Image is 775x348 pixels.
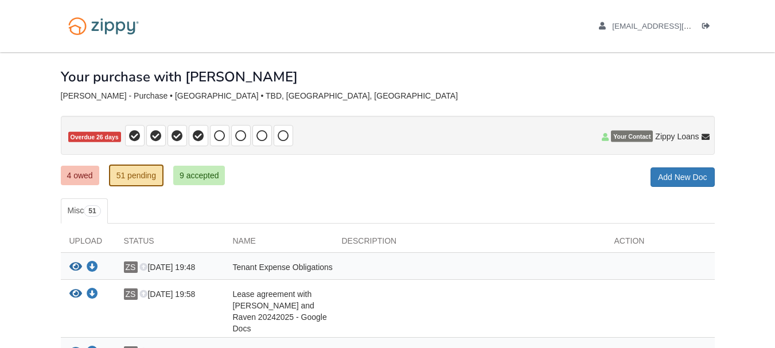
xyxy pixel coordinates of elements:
[612,22,743,30] span: zach.stephenson99@gmail.com
[611,131,653,142] span: Your Contact
[173,166,225,185] a: 9 accepted
[115,235,224,252] div: Status
[139,290,195,299] span: [DATE] 19:58
[606,235,715,252] div: Action
[651,167,715,187] a: Add New Doc
[61,166,99,185] a: 4 owed
[61,91,715,101] div: [PERSON_NAME] - Purchase • [GEOGRAPHIC_DATA] • TBD, [GEOGRAPHIC_DATA], [GEOGRAPHIC_DATA]
[61,11,146,41] img: Logo
[69,261,82,273] button: View Tenant Expense Obligations
[61,198,108,224] a: Misc
[124,288,138,300] span: ZS
[333,235,606,252] div: Description
[655,131,699,142] span: Zippy Loans
[702,22,715,33] a: Log out
[599,22,744,33] a: edit profile
[87,263,98,272] a: Download Tenant Expense Obligations
[124,261,138,273] span: ZS
[61,235,115,252] div: Upload
[139,263,195,272] span: [DATE] 19:48
[224,235,333,252] div: Name
[68,132,121,143] span: Overdue 26 days
[233,290,327,333] span: Lease agreement with [PERSON_NAME] and Raven 20242025 - Google Docs
[87,290,98,299] a: Download Lease agreement with Zach and Raven 20242025 - Google Docs
[61,69,298,84] h1: Your purchase with [PERSON_NAME]
[233,263,333,272] span: Tenant Expense Obligations
[109,165,163,186] a: 51 pending
[69,288,82,300] button: View Lease agreement with Zach and Raven 20242025 - Google Docs
[84,205,100,217] span: 51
